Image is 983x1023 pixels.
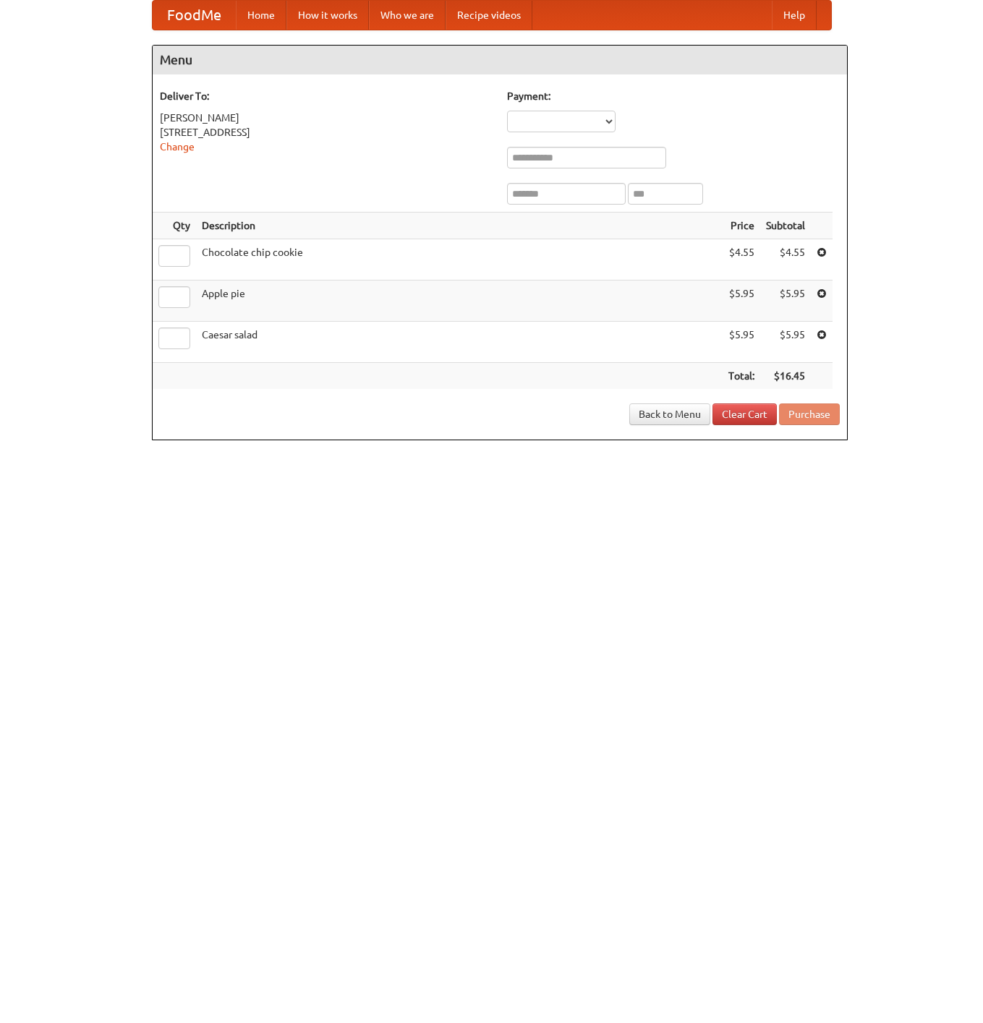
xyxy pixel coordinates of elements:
[160,111,493,125] div: [PERSON_NAME]
[196,213,723,239] th: Description
[760,281,811,322] td: $5.95
[779,403,840,425] button: Purchase
[760,322,811,363] td: $5.95
[760,363,811,390] th: $16.45
[196,322,723,363] td: Caesar salad
[772,1,817,30] a: Help
[446,1,532,30] a: Recipe videos
[723,322,760,363] td: $5.95
[712,403,777,425] a: Clear Cart
[160,89,493,103] h5: Deliver To:
[160,125,493,140] div: [STREET_ADDRESS]
[196,239,723,281] td: Chocolate chip cookie
[760,213,811,239] th: Subtotal
[629,403,710,425] a: Back to Menu
[153,213,196,239] th: Qty
[507,89,840,103] h5: Payment:
[723,239,760,281] td: $4.55
[196,281,723,322] td: Apple pie
[723,363,760,390] th: Total:
[160,141,195,153] a: Change
[153,1,236,30] a: FoodMe
[723,213,760,239] th: Price
[369,1,446,30] a: Who we are
[236,1,286,30] a: Home
[723,281,760,322] td: $5.95
[153,46,847,74] h4: Menu
[760,239,811,281] td: $4.55
[286,1,369,30] a: How it works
